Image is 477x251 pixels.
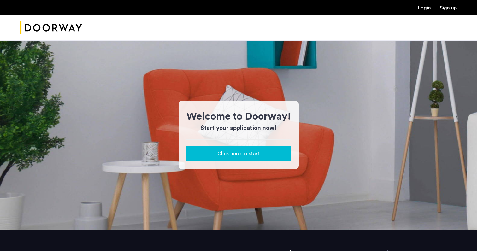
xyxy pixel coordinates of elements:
[217,150,260,157] span: Click here to start
[20,16,82,40] img: logo
[440,5,457,10] a: Registration
[186,124,291,133] h3: Start your application now!
[20,16,82,40] a: Cazamio Logo
[186,146,291,161] button: button
[418,5,431,10] a: Login
[186,109,291,124] h1: Welcome to Doorway!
